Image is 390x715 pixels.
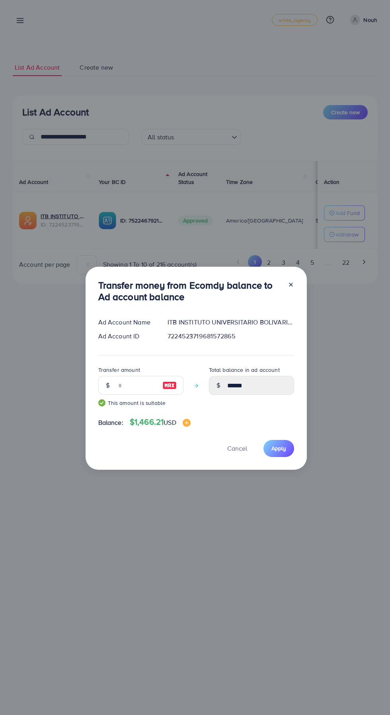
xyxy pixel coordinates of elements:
button: Apply [263,440,294,457]
div: 7224523719681572865 [161,332,300,341]
div: Ad Account Name [92,318,162,327]
img: image [183,419,191,427]
div: ITB INSTITUTO UNIVERSITARIO BOLIVARIANO DE TECNOLOGÍA [161,318,300,327]
h4: $1,466.21 [130,417,191,427]
h3: Transfer money from Ecomdy balance to Ad account balance [98,279,281,303]
button: Cancel [217,440,257,457]
div: Ad Account ID [92,332,162,341]
small: This amount is suitable [98,399,183,407]
img: guide [98,399,105,406]
span: Balance: [98,418,123,427]
span: Apply [271,444,286,452]
label: Transfer amount [98,366,140,374]
label: Total balance in ad account [209,366,280,374]
img: image [162,381,177,390]
span: USD [164,418,176,427]
span: Cancel [227,444,247,453]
